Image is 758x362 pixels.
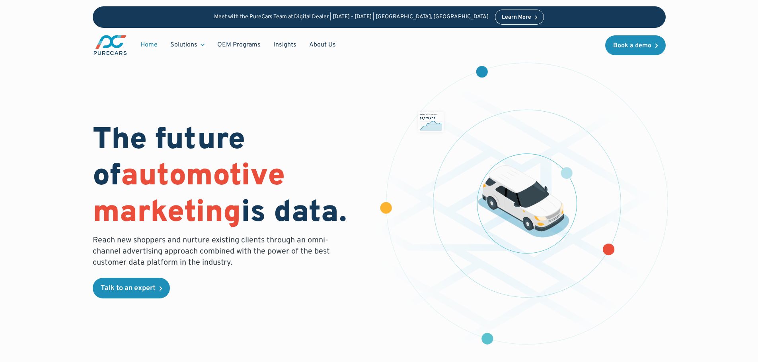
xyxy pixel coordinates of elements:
img: purecars logo [93,34,128,56]
p: Reach new shoppers and nurture existing clients through an omni-channel advertising approach comb... [93,235,335,268]
div: Learn More [502,15,531,20]
p: Meet with the PureCars Team at Digital Dealer | [DATE] - [DATE] | [GEOGRAPHIC_DATA], [GEOGRAPHIC_... [214,14,489,21]
a: Insights [267,37,303,52]
img: illustration of a vehicle [478,165,569,238]
span: automotive marketing [93,158,285,232]
a: Book a demo [605,35,666,55]
a: OEM Programs [211,37,267,52]
h1: The future of is data. [93,123,370,232]
a: Home [134,37,164,52]
a: Learn More [495,10,544,25]
img: chart showing monthly dealership revenue of $7m [418,112,444,132]
a: main [93,34,128,56]
div: Talk to an expert [101,285,156,292]
a: Talk to an expert [93,278,170,298]
a: About Us [303,37,342,52]
div: Solutions [170,41,197,49]
div: Book a demo [613,43,651,49]
div: Solutions [164,37,211,52]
